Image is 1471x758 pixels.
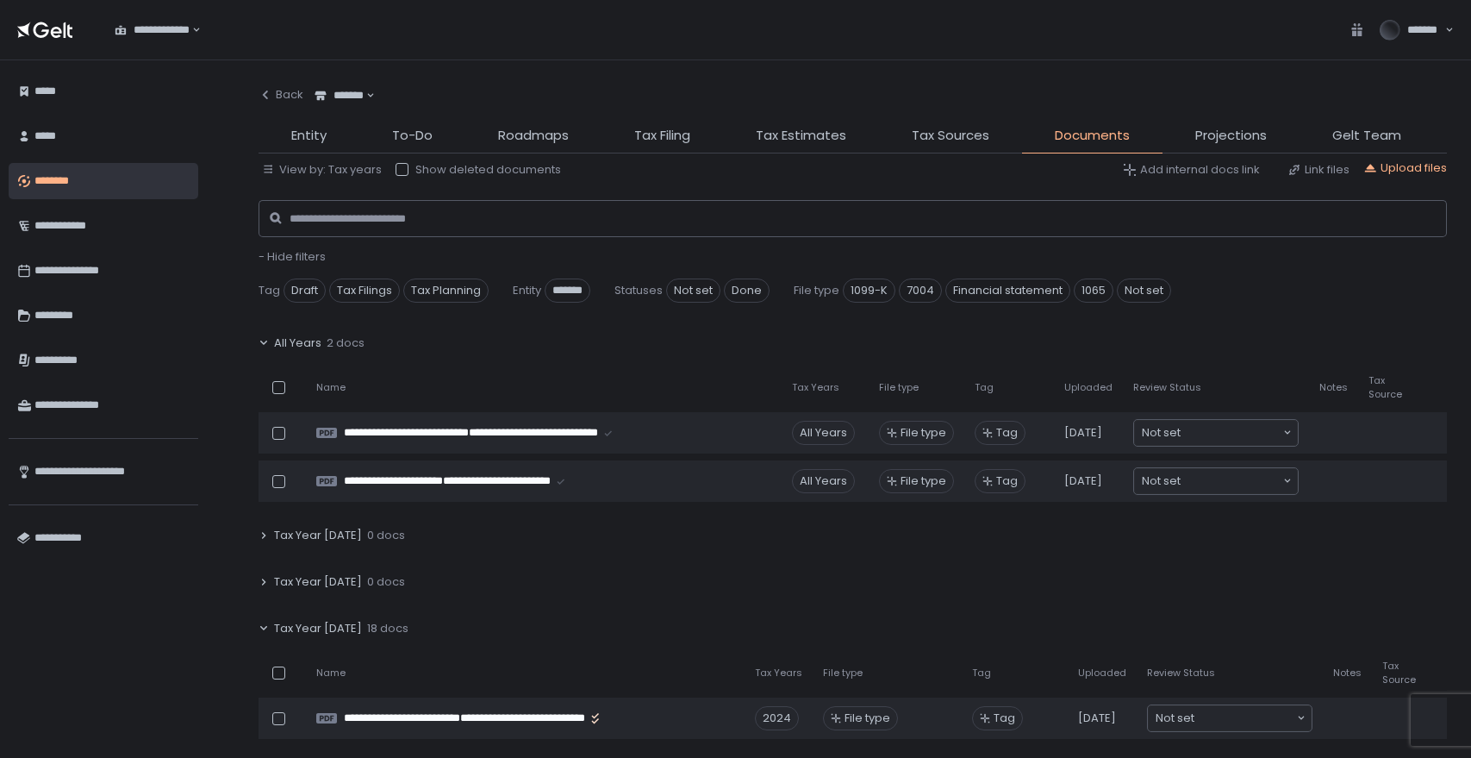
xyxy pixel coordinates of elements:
[614,283,663,298] span: Statuses
[724,279,770,303] span: Done
[901,425,946,441] span: File type
[792,421,855,445] div: All Years
[1333,667,1362,680] span: Notes
[262,162,382,178] button: View by: Tax years
[284,279,326,303] span: Draft
[975,381,994,394] span: Tag
[1194,710,1295,727] input: Search for option
[513,283,541,298] span: Entity
[794,283,839,298] span: File type
[1064,381,1113,394] span: Uploaded
[1147,667,1215,680] span: Review Status
[367,621,408,636] span: 18 docs
[879,381,919,394] span: File type
[1142,424,1181,442] span: Not set
[823,667,863,680] span: File type
[1148,705,1312,731] div: Search for option
[291,126,327,146] span: Entity
[1064,425,1102,441] span: [DATE]
[1055,126,1130,146] span: Documents
[1078,711,1116,726] span: [DATE]
[403,279,489,303] span: Tax Planning
[996,473,1018,489] span: Tag
[1142,473,1181,490] span: Not set
[367,528,405,543] span: 0 docs
[259,249,326,265] button: - Hide filters
[1078,667,1126,680] span: Uploaded
[259,87,303,103] div: Back
[1287,162,1349,178] button: Link files
[1195,126,1267,146] span: Projections
[994,711,1015,726] span: Tag
[316,381,346,394] span: Name
[327,335,365,351] span: 2 docs
[1134,468,1298,494] div: Search for option
[498,126,569,146] span: Roadmaps
[329,279,400,303] span: Tax Filings
[1181,473,1281,490] input: Search for option
[274,528,362,543] span: Tax Year [DATE]
[190,22,190,39] input: Search for option
[1074,279,1113,303] span: 1065
[755,667,802,680] span: Tax Years
[755,706,799,730] div: 2024
[1382,660,1416,686] span: Tax Source
[1123,162,1260,178] button: Add internal docs link
[259,248,326,265] span: - Hide filters
[1368,374,1416,400] span: Tax Source
[316,667,346,680] span: Name
[274,621,362,636] span: Tax Year [DATE]
[1134,420,1298,446] div: Search for option
[972,667,991,680] span: Tag
[1156,710,1194,727] span: Not set
[364,87,365,104] input: Search for option
[274,335,321,351] span: All Years
[1133,381,1201,394] span: Review Status
[274,574,362,590] span: Tax Year [DATE]
[1332,126,1401,146] span: Gelt Team
[756,126,846,146] span: Tax Estimates
[845,711,890,726] span: File type
[912,126,989,146] span: Tax Sources
[259,283,280,298] span: Tag
[792,381,839,394] span: Tax Years
[259,78,303,112] button: Back
[792,469,855,493] div: All Years
[634,126,690,146] span: Tax Filing
[1064,473,1102,489] span: [DATE]
[1181,424,1281,442] input: Search for option
[899,279,942,303] span: 7004
[996,425,1018,441] span: Tag
[843,279,895,303] span: 1099-K
[367,574,405,590] span: 0 docs
[303,78,375,114] div: Search for option
[1363,160,1447,176] button: Upload files
[1117,279,1171,303] span: Not set
[392,126,433,146] span: To-Do
[945,279,1070,303] span: Financial statement
[666,279,720,303] span: Not set
[1319,381,1348,394] span: Notes
[103,12,201,48] div: Search for option
[901,473,946,489] span: File type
